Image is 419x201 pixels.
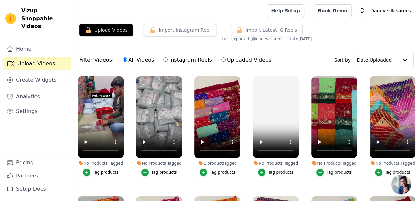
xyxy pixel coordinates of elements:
[368,5,414,17] p: Danev silk sarees
[16,76,57,84] span: Create Widgets
[122,56,154,64] label: All Videos
[221,56,272,64] label: Uploaded Videos
[141,169,177,176] button: Tag products
[245,27,297,33] span: Import Latest IG Reels
[357,5,414,17] button: D Danev silk sarees
[79,24,133,36] button: Upload Videos
[375,169,410,176] button: Tag products
[163,56,212,64] label: Instagram Reels
[151,170,177,175] div: Tag products
[200,169,235,176] button: Tag products
[391,175,411,194] a: Open chat
[334,53,414,67] div: Sort by:
[360,7,364,14] text: D
[78,161,124,166] div: No Products Tagged
[222,36,312,42] span: Last imported (@ danev_sarees_surat ): [DATE]
[326,170,352,175] div: Tag products
[267,4,304,17] a: Help Setup
[144,24,216,36] button: Import Instagram Reel
[221,57,226,62] input: Uploaded Videos
[21,7,69,30] span: Vizup Shoppable Videos
[3,169,71,182] a: Partners
[370,161,415,166] div: No Products Tagged
[311,161,357,166] div: No Products Tagged
[231,24,303,36] button: Import Latest IG Reels
[210,170,235,175] div: Tag products
[3,156,71,169] a: Pricing
[123,57,127,62] input: All Videos
[3,57,71,70] a: Upload Videos
[163,57,168,62] input: Instagram Reels
[194,161,240,166] div: 1 product tagged
[79,52,275,68] div: Filter Videos:
[316,169,352,176] button: Tag products
[3,105,71,118] a: Settings
[3,182,71,196] a: Setup Docs
[314,4,352,17] a: Book Demo
[268,170,293,175] div: Tag products
[3,90,71,103] a: Analytics
[93,170,119,175] div: Tag products
[385,170,410,175] div: Tag products
[136,161,182,166] div: No Products Tagged
[3,42,71,56] a: Home
[83,169,119,176] button: Tag products
[253,161,299,166] div: No Products Tagged
[5,13,16,24] img: Vizup
[258,169,293,176] button: Tag products
[3,74,71,87] button: Create Widgets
